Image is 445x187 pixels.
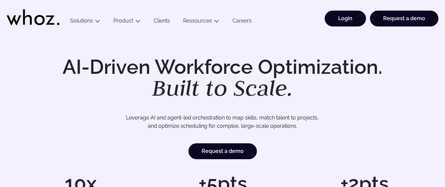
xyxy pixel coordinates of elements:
a: Product [113,18,133,24]
a: Request a demo [370,11,438,26]
button: Ressources [177,18,226,26]
em: Built to Scale. [152,73,293,102]
p: Leverage AI and agent-led orchestration to map skills, match talent to projects, and optimize sch... [34,114,411,130]
iframe: Chatbot [401,143,436,178]
a: Request a demo [188,143,257,159]
button: Solutions [63,18,107,26]
a: Login [325,11,366,26]
a: Ressources [183,18,212,24]
a: Clients [147,18,177,26]
button: Product [107,18,147,26]
h1: AI-Driven Workforce Optimization. [53,57,392,99]
a: Careers [226,18,258,26]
